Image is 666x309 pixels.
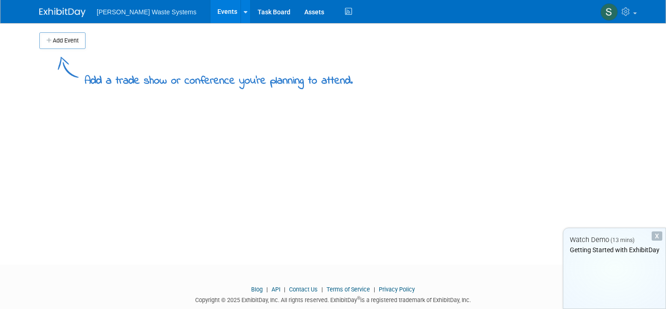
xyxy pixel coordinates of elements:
[39,32,86,49] button: Add Event
[379,286,415,293] a: Privacy Policy
[39,8,86,17] img: ExhibitDay
[85,67,353,89] div: Add a trade show or conference you're planning to attend.
[327,286,370,293] a: Terms of Service
[289,286,318,293] a: Contact Us
[264,286,270,293] span: |
[319,286,325,293] span: |
[357,296,360,301] sup: ®
[563,235,666,245] div: Watch Demo
[610,237,635,243] span: (13 mins)
[652,231,662,241] div: Dismiss
[282,286,288,293] span: |
[371,286,377,293] span: |
[600,3,618,21] img: Steph Backes
[97,8,197,16] span: [PERSON_NAME] Waste Systems
[563,245,666,254] div: Getting Started with ExhibitDay
[251,286,263,293] a: Blog
[271,286,280,293] a: API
